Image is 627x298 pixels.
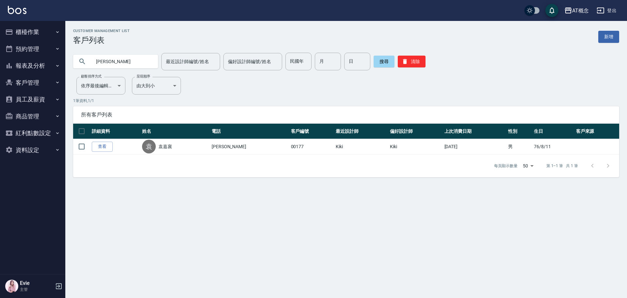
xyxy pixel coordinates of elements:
[3,108,63,125] button: 商品管理
[73,29,130,33] h2: Customer Management List
[506,139,532,154] td: 男
[140,124,210,139] th: 姓名
[3,57,63,74] button: 報表及分析
[334,139,388,154] td: Kiki
[5,280,18,293] img: Person
[3,24,63,41] button: 櫃檯作業
[81,112,611,118] span: 所有客戶列表
[210,139,289,154] td: [PERSON_NAME]
[8,6,26,14] img: Logo
[81,74,102,79] label: 顧客排序方式
[546,163,578,169] p: 第 1–1 筆 共 1 筆
[506,124,532,139] th: 性別
[398,56,426,67] button: 清除
[158,143,172,150] a: 袁嘉襄
[562,4,591,17] button: AT概念
[520,157,536,175] div: 50
[572,7,589,15] div: AT概念
[289,139,334,154] td: 00177
[3,74,63,91] button: 客戶管理
[73,98,619,104] p: 1 筆資料, 1 / 1
[3,142,63,159] button: 資料設定
[598,31,619,43] a: 新增
[388,124,442,139] th: 偏好設計師
[594,5,619,17] button: 登出
[532,139,574,154] td: 76/8/11
[20,287,53,292] p: 主管
[92,142,113,152] a: 查看
[289,124,334,139] th: 客戶編號
[132,77,181,95] div: 由大到小
[210,124,289,139] th: 電話
[137,74,150,79] label: 呈現順序
[3,125,63,142] button: 紅利點數設定
[3,41,63,58] button: 預約管理
[90,124,140,139] th: 詳細資料
[443,139,506,154] td: [DATE]
[3,91,63,108] button: 員工及薪資
[20,280,53,287] h5: Evie
[91,53,153,70] input: 搜尋關鍵字
[388,139,442,154] td: Kiki
[334,124,388,139] th: 最近設計師
[142,140,156,153] div: 袁
[545,4,558,17] button: save
[443,124,506,139] th: 上次消費日期
[494,163,518,169] p: 每頁顯示數量
[76,77,125,95] div: 依序最後編輯時間
[73,36,130,45] h3: 客戶列表
[574,124,619,139] th: 客戶來源
[532,124,574,139] th: 生日
[374,56,394,67] button: 搜尋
